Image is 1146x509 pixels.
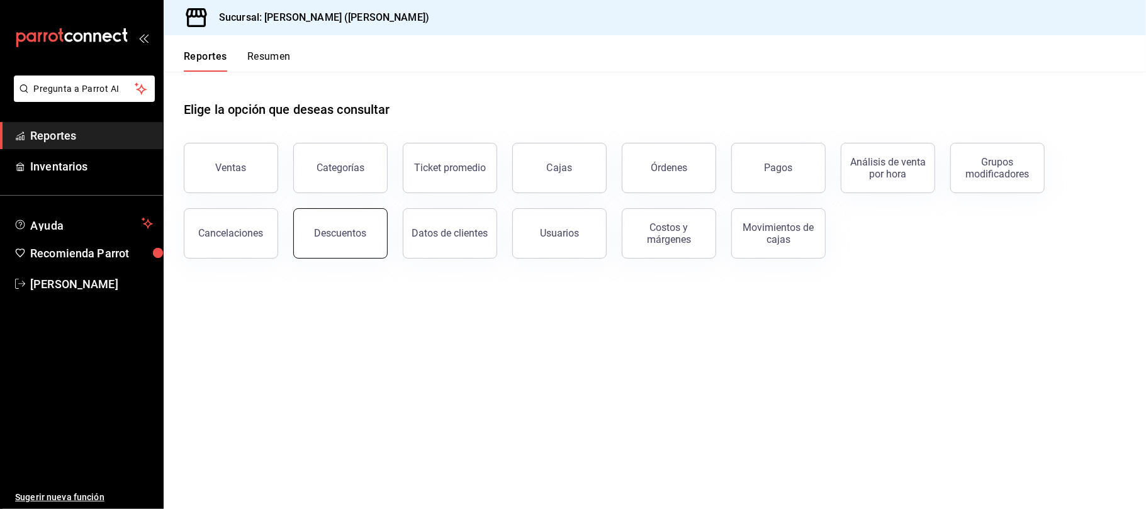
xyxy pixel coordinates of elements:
[184,143,278,193] button: Ventas
[540,227,579,239] div: Usuarios
[950,143,1045,193] button: Grupos modificadores
[512,208,607,259] button: Usuarios
[547,160,573,176] div: Cajas
[247,50,291,72] button: Resumen
[184,50,227,72] button: Reportes
[622,208,716,259] button: Costos y márgenes
[34,82,135,96] span: Pregunta a Parrot AI
[731,208,826,259] button: Movimientos de cajas
[739,221,817,245] div: Movimientos de cajas
[630,221,708,245] div: Costos y márgenes
[651,162,687,174] div: Órdenes
[209,10,429,25] h3: Sucursal: [PERSON_NAME] ([PERSON_NAME])
[958,156,1036,180] div: Grupos modificadores
[315,227,367,239] div: Descuentos
[184,100,390,119] h1: Elige la opción que deseas consultar
[293,208,388,259] button: Descuentos
[15,491,153,504] span: Sugerir nueva función
[293,143,388,193] button: Categorías
[849,156,927,180] div: Análisis de venta por hora
[841,143,935,193] button: Análisis de venta por hora
[184,208,278,259] button: Cancelaciones
[9,91,155,104] a: Pregunta a Parrot AI
[622,143,716,193] button: Órdenes
[765,162,793,174] div: Pagos
[403,208,497,259] button: Datos de clientes
[317,162,364,174] div: Categorías
[30,276,153,293] span: [PERSON_NAME]
[30,245,153,262] span: Recomienda Parrot
[216,162,247,174] div: Ventas
[414,162,486,174] div: Ticket promedio
[412,227,488,239] div: Datos de clientes
[30,158,153,175] span: Inventarios
[14,76,155,102] button: Pregunta a Parrot AI
[30,127,153,144] span: Reportes
[30,216,137,231] span: Ayuda
[512,143,607,193] a: Cajas
[138,33,149,43] button: open_drawer_menu
[199,227,264,239] div: Cancelaciones
[184,50,291,72] div: navigation tabs
[731,143,826,193] button: Pagos
[403,143,497,193] button: Ticket promedio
